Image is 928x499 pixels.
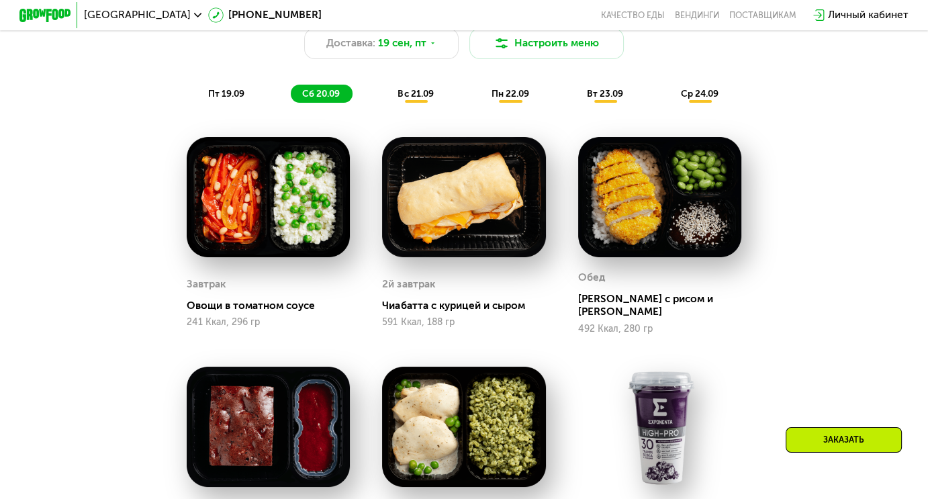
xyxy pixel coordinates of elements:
[326,36,375,51] span: Доставка:
[578,268,605,287] div: Обед
[675,10,719,20] a: Вендинги
[828,7,909,23] div: Личный кабинет
[578,324,741,334] div: 492 Ккал, 280 гр
[187,317,350,328] div: 241 Ккал, 296 гр
[729,10,796,20] div: поставщикам
[378,36,426,51] span: 19 сен, пт
[382,275,434,294] div: 2й завтрак
[382,300,555,312] div: Чиабатта с курицей и сыром
[587,88,623,99] span: вт 23.09
[398,88,433,99] span: вс 21.09
[601,10,665,20] a: Качество еды
[469,28,624,59] button: Настроить меню
[492,88,529,99] span: пн 22.09
[786,427,902,453] div: Заказать
[208,88,244,99] span: пт 19.09
[681,88,718,99] span: ср 24.09
[382,317,545,328] div: 591 Ккал, 188 гр
[302,88,340,99] span: сб 20.09
[187,300,360,312] div: Овощи в томатном соусе
[208,7,322,23] a: [PHONE_NUMBER]
[578,293,751,318] div: [PERSON_NAME] с рисом и [PERSON_NAME]
[84,10,191,20] span: [GEOGRAPHIC_DATA]
[187,275,226,294] div: Завтрак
